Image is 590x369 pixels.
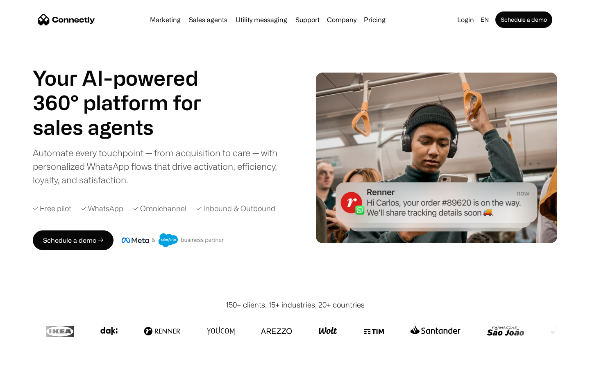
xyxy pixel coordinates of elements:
[232,16,290,23] a: Utility messaging
[33,203,71,214] div: ✓ Free pilot
[481,14,489,25] div: en
[147,16,184,23] a: Marketing
[361,16,389,23] a: Pricing
[196,203,275,214] div: ✓ Inbound & Outbound
[226,299,365,310] div: 150+ clients, 15+ industries, 20+ countries
[33,230,113,250] a: Schedule a demo →
[122,233,224,247] img: Meta and Salesforce business partner badge.
[186,16,231,23] a: Sales agents
[33,146,291,187] div: Automate every touchpoint — from acquisition to care — with personalized WhatsApp flows that driv...
[8,354,49,366] aside: Language selected: English
[454,14,477,25] a: Login
[81,203,123,214] div: ✓ WhatsApp
[16,355,49,366] ul: Language list
[292,16,323,23] a: Support
[495,11,552,28] a: Schedule a demo
[327,14,356,25] div: Company
[33,115,221,139] h1: sales agents
[133,203,186,214] div: ✓ Omnichannel
[33,66,221,115] h1: Your AI-powered 360° platform for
